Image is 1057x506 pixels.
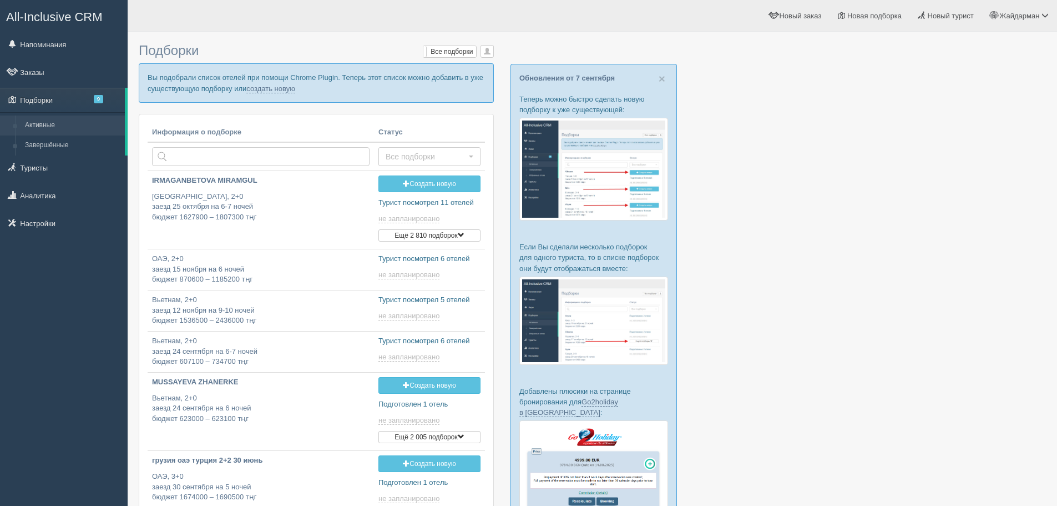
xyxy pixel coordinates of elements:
[423,46,476,57] label: Все подборки
[378,254,481,264] p: Турист посмотрел 6 отелей
[378,336,481,347] p: Турист посмотрел 6 отелей
[152,254,370,285] p: ОАЭ, 2+0 заезд 15 ноября на 6 ночей бюджет 870600 – 1185200 тңг
[139,43,199,58] span: Подборки
[152,336,370,367] p: Вьетнам, 2+0 заезд 24 сентября на 6-7 ночей бюджет 607100 – 734700 тңг
[378,176,481,192] a: Создать новую
[152,393,370,424] p: Вьетнам, 2+0 заезд 24 сентября на 6 ночей бюджет 623000 – 623100 тңг
[378,431,481,443] button: Ещё 2 005 подборок
[148,290,374,331] a: Вьетнам, 2+0заезд 12 ноября на 9-10 ночейбюджет 1536500 – 2436000 тңг
[378,416,442,425] a: не запланировано
[378,353,439,362] span: не запланировано
[659,73,665,84] button: Close
[1,1,127,31] a: All-Inclusive CRM
[378,198,481,208] p: Турист посмотрел 11 отелей
[374,123,485,143] th: Статус
[378,295,481,305] p: Турист посмотрел 5 отелей
[386,151,466,162] span: Все подборки
[928,12,974,20] span: Новый турист
[152,147,370,166] input: Поиск по стране или туристу
[246,84,295,93] a: создать новую
[779,12,821,20] span: Новый заказ
[152,472,370,503] p: ОАЭ, 3+0 заезд 30 сентября на 5 ночей бюджет 1674000 – 1690500 тңг
[6,10,103,24] span: All-Inclusive CRM
[148,332,374,372] a: Вьетнам, 2+0заезд 24 сентября на 6-7 ночейбюджет 607100 – 734700 тңг
[519,74,615,82] a: Обновления от 7 сентября
[378,478,481,488] p: Подготовлен 1 отель
[378,455,481,472] a: Создать новую
[519,242,668,273] p: Если Вы сделали несколько подборок для одного туриста, то в списке подборок они будут отображатьс...
[378,312,442,320] a: не запланировано
[152,377,370,388] p: MUSSAYEVA ZHANERKE
[94,95,103,103] span: 9
[519,398,618,417] a: Go2holiday в [GEOGRAPHIC_DATA]
[659,72,665,85] span: ×
[519,386,668,418] p: Добавлены плюсики на странице бронирования для :
[378,494,439,503] span: не запланировано
[519,277,668,365] img: %D0%BF%D0%BE%D0%B4%D0%B1%D0%BE%D1%80%D0%BA%D0%B8-%D0%B3%D1%80%D1%83%D0%BF%D0%BF%D0%B0-%D1%81%D1%8...
[148,123,374,143] th: Информация о подборке
[519,118,668,221] img: %D0%BF%D0%BE%D0%B4%D0%B1%D0%BE%D1%80%D0%BA%D0%B0-%D1%82%D1%83%D1%80%D0%B8%D1%81%D1%82%D1%83-%D1%8...
[378,229,481,242] button: Ещё 2 810 подборок
[20,116,125,136] a: Активные
[152,455,370,466] p: грузия оаэ турция 2+2 30 июнь
[378,270,439,279] span: не запланировано
[152,176,370,186] p: IRMAGANBETOVA MIRAMGUL
[152,295,370,326] p: Вьетнам, 2+0 заезд 12 ноября на 9-10 ночей бюджет 1536500 – 2436000 тңг
[378,214,442,223] a: не запланировано
[20,136,125,156] a: Завершённые
[378,270,442,279] a: не запланировано
[148,171,374,232] a: IRMAGANBETOVA MIRAMGUL [GEOGRAPHIC_DATA], 2+0заезд 25 октября на 6-7 ночейбюджет 1627900 – 180730...
[378,377,481,394] a: Создать новую
[519,94,668,115] p: Теперь можно быстро сделать новую подборку к уже существующей:
[378,147,481,166] button: Все подборки
[378,494,442,503] a: не запланировано
[378,312,439,320] span: не запланировано
[148,249,374,290] a: ОАЭ, 2+0заезд 15 ноября на 6 ночейбюджет 870600 – 1185200 тңг
[152,192,370,223] p: [GEOGRAPHIC_DATA], 2+0 заезд 25 октября на 6-7 ночей бюджет 1627900 – 1807300 тңг
[378,416,439,425] span: не запланировано
[847,12,902,20] span: Новая подборка
[139,63,494,102] p: Вы подобрали список отелей при помощи Chrome Plugin. Теперь этот список можно добавить в уже суще...
[378,353,442,362] a: не запланировано
[378,214,439,223] span: не запланировано
[999,12,1039,20] span: Жайдарман
[148,373,374,433] a: MUSSAYEVA ZHANERKE Вьетнам, 2+0заезд 24 сентября на 6 ночейбюджет 623000 – 623100 тңг
[378,399,481,410] p: Подготовлен 1 отель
